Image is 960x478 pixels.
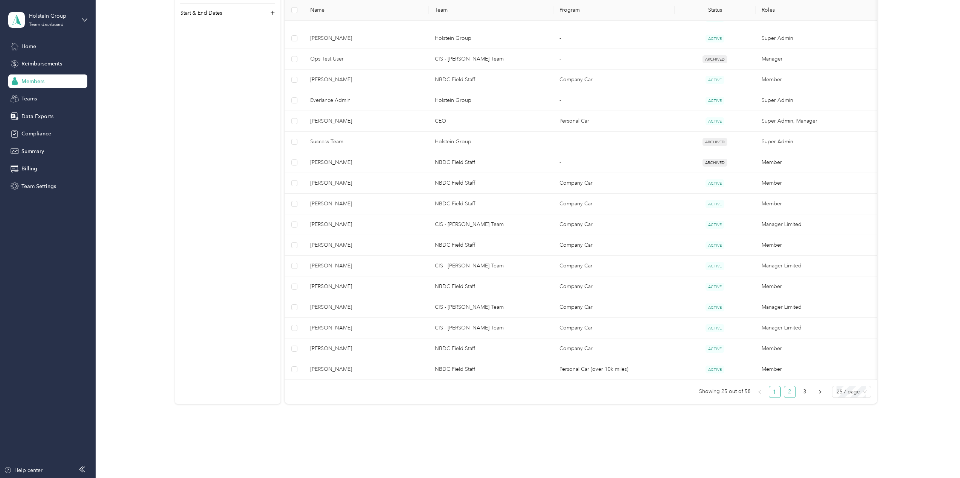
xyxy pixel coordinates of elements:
[429,194,553,214] td: NBDC Field Staff
[756,297,880,318] td: Manager Limited
[304,173,429,194] td: Geoff Bone
[310,365,423,373] span: [PERSON_NAME]
[310,241,423,249] span: [PERSON_NAME]
[310,220,423,229] span: [PERSON_NAME]
[756,276,880,297] td: Member
[756,318,880,338] td: Manager Limited
[304,359,429,380] td: John Martin
[706,345,724,353] span: ACTIVE
[310,96,423,105] span: Everlance Admin
[706,366,724,373] span: ACTIVE
[553,194,675,214] td: Company Car
[429,318,553,338] td: CIS - Amanda Wilkes Team
[21,60,62,68] span: Reimbursements
[429,132,553,152] td: Holstein Group
[21,95,37,103] span: Teams
[553,256,675,276] td: Company Car
[699,386,751,397] span: Showing 25 out of 58
[702,159,727,167] span: ARCHIVED
[310,262,423,270] span: [PERSON_NAME]
[310,34,423,42] span: [PERSON_NAME]
[756,214,880,235] td: Manager Limited
[429,338,553,359] td: NBDC Field Staff
[553,173,675,194] td: Company Car
[180,9,222,17] p: Start & End Dates
[553,214,675,235] td: Company Car
[553,90,675,111] td: -
[756,338,880,359] td: Member
[756,132,880,152] td: Super Admin
[706,76,724,84] span: ACTIVE
[429,173,553,194] td: NBDC Field Staff
[769,386,781,398] li: 1
[553,111,675,132] td: Personal Car
[29,12,76,20] div: Holstein Group
[310,7,423,14] span: Name
[706,303,724,311] span: ACTIVE
[21,182,56,190] span: Team Settings
[756,152,880,173] td: Member
[756,49,880,70] td: Manager
[553,297,675,318] td: Company Car
[310,303,423,311] span: [PERSON_NAME]
[304,90,429,111] td: Everlance Admin
[21,165,37,173] span: Billing
[784,386,795,398] a: 2
[706,117,724,125] span: ACTIVE
[706,179,724,187] span: ACTIVE
[553,318,675,338] td: Company Car
[429,90,553,111] td: Holstein Group
[706,97,724,105] span: ACTIVE
[918,436,960,478] iframe: Everlance-gr Chat Button Frame
[21,112,53,120] span: Data Exports
[832,386,871,398] div: Page Size
[429,111,553,132] td: CEO
[304,214,429,235] td: Karen Scullion
[553,276,675,297] td: Company Car
[799,386,811,398] li: 3
[429,276,553,297] td: NBDC Field Staff
[818,390,822,394] span: right
[21,147,44,155] span: Summary
[304,28,429,49] td: Michael Hirani-Smith
[304,338,429,359] td: Alastair Bell
[304,70,429,90] td: Darren Todd
[429,28,553,49] td: Holstein Group
[310,138,423,146] span: Success Team
[304,132,429,152] td: Success Team
[553,359,675,380] td: Personal Car (over 10k miles)
[310,200,423,208] span: [PERSON_NAME]
[702,55,727,63] span: ARCHIVED
[706,324,724,332] span: ACTIVE
[310,179,423,187] span: [PERSON_NAME]
[304,49,429,70] td: Ops Test User
[429,297,553,318] td: CIS - Noni Smith Team
[21,130,51,138] span: Compliance
[756,256,880,276] td: Manager Limited
[310,117,423,125] span: [PERSON_NAME]
[553,338,675,359] td: Company Car
[837,386,867,398] span: 25 / page
[304,256,429,276] td: Emma Dewfield
[553,49,675,70] td: -
[706,35,724,42] span: ACTIVE
[429,256,553,276] td: CIS - Emma Dewfield Team
[754,386,766,398] li: Previous Page
[429,214,553,235] td: CIS - Karen Scullion Team
[553,28,675,49] td: -
[784,386,796,398] li: 2
[553,70,675,90] td: Company Car
[310,55,423,63] span: Ops Test User
[21,77,44,85] span: Members
[706,200,724,208] span: ACTIVE
[756,111,880,132] td: Super Admin, Manager
[756,194,880,214] td: Member
[21,42,36,50] span: Home
[429,152,553,173] td: NBDC Field Staff
[304,235,429,256] td: Mike Deakins
[756,28,880,49] td: Super Admin
[814,386,826,398] button: right
[310,282,423,291] span: [PERSON_NAME]
[769,386,780,398] a: 1
[814,386,826,398] li: Next Page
